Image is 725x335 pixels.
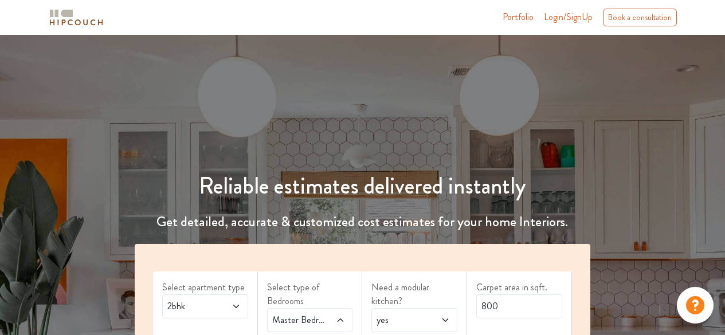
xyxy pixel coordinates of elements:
label: Need a modular kitchen? [371,281,457,308]
a: Portfolio [503,10,534,24]
span: 2bhk [165,299,222,313]
span: Master Bedroom [270,313,327,327]
h4: Get detailed, accurate & customized cost estimates for your home Interiors. [128,214,597,230]
img: logo-horizontal.svg [48,7,105,27]
label: Select apartment type [162,281,248,294]
span: logo-horizontal.svg [48,5,105,30]
span: Login/SignUp [544,10,593,23]
input: Enter area sqft [476,294,562,318]
label: Carpet area in sqft. [476,281,562,294]
label: Select type of Bedrooms [267,281,353,308]
span: yes [374,313,431,327]
div: Book a consultation [603,9,677,26]
h1: Reliable estimates delivered instantly [128,172,597,200]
